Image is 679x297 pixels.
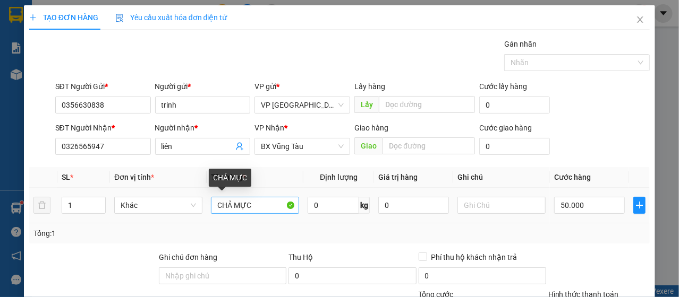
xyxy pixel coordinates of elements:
[254,124,284,132] span: VP Nhận
[453,167,550,188] th: Ghi chú
[378,197,449,214] input: 0
[354,96,379,113] span: Lấy
[427,251,522,263] span: Phí thu hộ khách nhận trả
[159,253,217,261] label: Ghi chú đơn hàng
[261,138,344,154] span: BX Vũng Tàu
[479,97,550,113] input: Cước lấy hàng
[62,173,70,181] span: SL
[625,5,655,35] button: Close
[378,173,418,181] span: Giá trị hàng
[115,14,124,22] img: icon
[114,173,154,181] span: Đơn vị tính
[504,40,537,48] label: Gán nhãn
[634,201,645,209] span: plus
[359,197,370,214] span: kg
[383,137,475,154] input: Dọc đường
[479,138,550,155] input: Cước giao hàng
[5,5,154,45] li: Cúc Tùng Limousine
[261,97,344,113] span: VP Nha Trang xe Limousine
[55,81,151,92] div: SĐT Người Gửi
[354,124,388,132] span: Giao hàng
[33,197,50,214] button: delete
[354,137,383,154] span: Giao
[457,197,546,214] input: Ghi Chú
[115,13,227,22] span: Yêu cầu xuất hóa đơn điện tử
[354,82,385,91] span: Lấy hàng
[320,173,358,181] span: Định lượng
[121,197,196,213] span: Khác
[209,169,251,187] div: CHẢ MỰC
[29,13,98,22] span: TẠO ĐƠN HÀNG
[33,228,263,239] div: Tổng: 1
[159,267,286,284] input: Ghi chú đơn hàng
[155,122,251,134] div: Người nhận
[55,122,151,134] div: SĐT Người Nhận
[288,253,313,261] span: Thu Hộ
[235,142,244,151] span: user-add
[73,57,141,92] li: VP BX [GEOGRAPHIC_DATA]
[479,124,532,132] label: Cước giao hàng
[254,81,350,92] div: VP gửi
[379,96,475,113] input: Dọc đường
[554,173,591,181] span: Cước hàng
[5,57,73,92] li: VP VP [GEOGRAPHIC_DATA] xe Limousine
[155,81,251,92] div: Người gửi
[211,197,299,214] input: VD: Bàn, Ghế
[479,82,527,91] label: Cước lấy hàng
[636,15,644,24] span: close
[633,197,646,214] button: plus
[29,14,37,21] span: plus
